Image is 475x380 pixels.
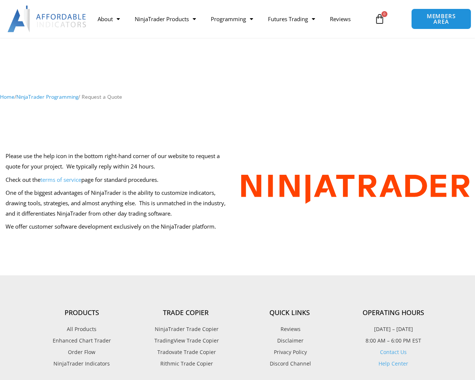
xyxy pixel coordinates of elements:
a: Tradovate Trade Copier [134,347,237,357]
span: Reviews [279,324,301,334]
a: Futures Trading [261,10,322,27]
span: Order Flow [68,347,95,357]
img: LogoAI | Affordable Indicators – NinjaTrader [7,6,87,32]
a: terms of service [40,176,81,183]
p: We offer customer software development exclusively on the NinjaTrader platform. [6,222,234,232]
span: All Products [67,324,96,334]
span: Discord Channel [268,359,311,368]
a: Reviews [237,324,341,334]
a: Discord Channel [237,359,341,368]
span: Enhanced Chart Trader [53,336,111,345]
p: [DATE] – [DATE] [341,324,445,334]
a: About [90,10,127,27]
span: NinjaTrader Trade Copier [153,324,219,334]
a: Reviews [322,10,358,27]
a: NinjaTrader Products [127,10,203,27]
a: NinjaTrader Programming [16,93,78,100]
a: Enhanced Chart Trader [30,336,134,345]
span: MEMBERS AREA [419,13,463,24]
span: Disclaimer [275,336,304,345]
nav: Menu [90,10,370,27]
p: Please use the help icon in the bottom right-hand corner of our website to request a quote for yo... [6,151,234,172]
a: Privacy Policy [237,347,341,357]
p: Check out the page for standard procedures. [6,175,234,185]
a: Contact Us [380,348,407,356]
a: Disclaimer [237,336,341,345]
a: Help Center [379,360,408,367]
a: NinjaTrader Indicators [30,359,134,368]
a: Programming [203,10,261,27]
h4: Operating Hours [341,309,445,317]
span: TradingView Trade Copier [153,336,219,345]
p: 8:00 AM – 6:00 PM EST [341,336,445,345]
a: MEMBERS AREA [411,9,471,29]
span: 0 [381,11,387,17]
a: Order Flow [30,347,134,357]
p: One of the biggest advantages of NinjaTrader is the ability to customize indicators, drawing tool... [6,188,234,219]
a: NinjaTrader Trade Copier [134,324,237,334]
a: 0 [363,8,396,30]
h4: Quick Links [237,309,341,317]
h4: Products [30,309,134,317]
span: Privacy Policy [272,347,307,357]
a: TradingView Trade Copier [134,336,237,345]
span: Tradovate Trade Copier [155,347,216,357]
span: Rithmic Trade Copier [158,359,213,368]
a: Rithmic Trade Copier [134,359,237,368]
span: NinjaTrader Indicators [53,359,110,368]
a: All Products [30,324,134,334]
img: NinjaTrader Wordmark color RGB | Affordable Indicators – NinjaTrader [241,175,469,204]
h4: Trade Copier [134,309,237,317]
